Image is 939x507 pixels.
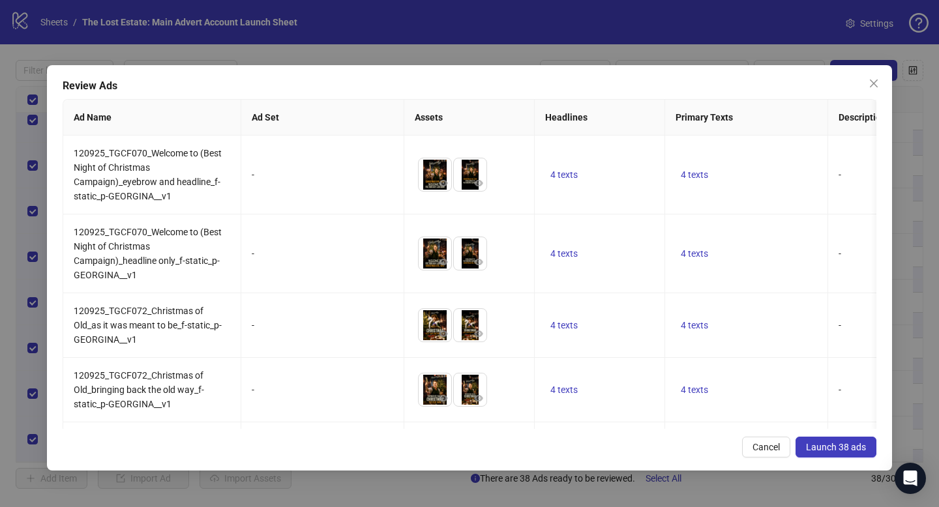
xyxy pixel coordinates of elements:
img: Asset 2 [454,309,486,341]
span: 4 texts [681,169,708,180]
img: Asset 1 [419,373,451,406]
button: 4 texts [545,382,583,398]
img: Asset 1 [419,309,451,341]
span: - [839,169,841,180]
div: Review Ads [63,78,876,94]
span: 4 texts [550,384,578,395]
div: Open Intercom Messenger [895,463,926,494]
span: 120925_TGCF072_Christmas of Old_as it was meant to be_f-static_p-GEORGINA__v1 [74,306,222,345]
img: Asset 2 [454,158,486,191]
button: 4 texts [676,246,713,261]
button: Preview [471,326,486,341]
span: eye [439,179,448,188]
span: 4 texts [681,248,708,259]
span: Launch 38 ads [806,442,866,452]
button: Preview [436,175,451,191]
span: close [869,78,879,89]
span: eye [439,394,448,403]
span: 120925_TGCF070_Welcome to (Best Night of Christmas Campaign)_eyebrow and headline_f-static_p-GEOR... [74,148,222,201]
button: Preview [471,175,486,191]
button: Preview [436,326,451,341]
th: Ad Name [63,100,241,136]
div: - [252,167,393,182]
button: Cancel [742,437,790,457]
div: - [252,383,393,397]
div: - [252,246,393,261]
span: Cancel [753,442,780,452]
button: Preview [436,390,451,406]
span: eye [474,329,483,338]
img: Asset 2 [454,373,486,406]
span: 4 texts [681,320,708,330]
span: eye [474,179,483,188]
span: eye [474,394,483,403]
button: 4 texts [545,167,583,182]
span: eye [474,257,483,267]
span: 120925_TGCF072_Christmas of Old_bringing back the old way_f-static_p-GEORGINA__v1 [74,370,204,409]
button: 4 texts [676,167,713,182]
button: Preview [471,390,486,406]
span: 4 texts [550,169,578,180]
span: - [839,384,841,395]
button: Preview [471,254,486,270]
span: 120925_TGCF070_Welcome to (Best Night of Christmas Campaign)_headline only_f-static_p-GEORGINA__v1 [74,227,222,280]
th: Assets [404,100,535,136]
button: Close [863,73,884,94]
button: 4 texts [545,246,583,261]
button: 4 texts [676,382,713,398]
span: eye [439,257,448,267]
th: Primary Texts [665,100,828,136]
span: - [839,320,841,330]
img: Asset 2 [454,237,486,270]
button: Launch 38 ads [796,437,876,457]
button: 4 texts [545,317,583,333]
div: - [252,318,393,332]
img: Asset 1 [419,237,451,270]
span: 4 texts [550,248,578,259]
th: Headlines [535,100,665,136]
span: 4 texts [550,320,578,330]
span: 4 texts [681,384,708,395]
span: - [839,248,841,259]
th: Ad Set [241,100,404,136]
button: Preview [436,254,451,270]
span: eye [439,329,448,338]
button: 4 texts [676,317,713,333]
img: Asset 1 [419,158,451,191]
